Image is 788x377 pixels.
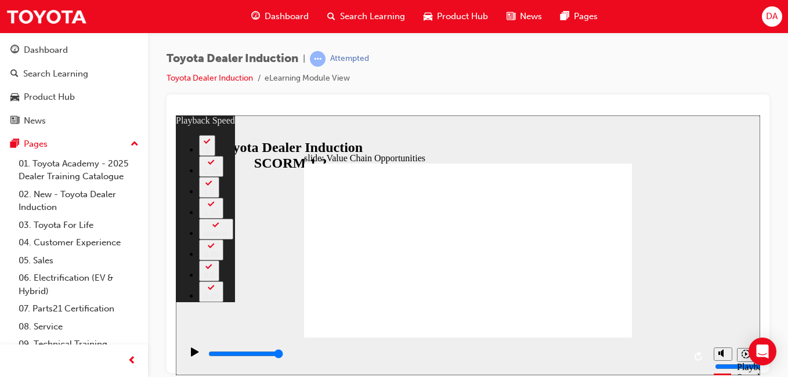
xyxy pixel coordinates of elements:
[532,222,579,260] div: misc controls
[749,338,776,365] div: Open Intercom Messenger
[515,233,532,250] button: Replay (Ctrl+Alt+R)
[507,9,515,24] span: news-icon
[265,10,309,23] span: Dashboard
[14,155,143,186] a: 01. Toyota Academy - 2025 Dealer Training Catalogue
[14,186,143,216] a: 02. New - Toyota Dealer Induction
[23,67,88,81] div: Search Learning
[242,5,318,28] a: guage-iconDashboard
[10,139,19,150] span: pages-icon
[520,10,542,23] span: News
[437,10,488,23] span: Product Hub
[5,63,143,85] a: Search Learning
[414,5,497,28] a: car-iconProduct Hub
[14,269,143,300] a: 06. Electrification (EV & Hybrid)
[5,86,143,108] a: Product Hub
[318,5,414,28] a: search-iconSearch Learning
[561,9,569,24] span: pages-icon
[551,5,607,28] a: pages-iconPages
[5,133,143,155] button: Pages
[167,73,253,83] a: Toyota Dealer Induction
[14,300,143,318] a: 07. Parts21 Certification
[424,9,432,24] span: car-icon
[167,52,298,66] span: Toyota Dealer Induction
[10,92,19,103] span: car-icon
[538,232,556,245] button: Mute (Ctrl+Alt+M)
[251,9,260,24] span: guage-icon
[10,45,19,56] span: guage-icon
[265,72,350,85] li: eLearning Module View
[5,110,143,132] a: News
[766,10,778,23] span: DA
[24,43,68,57] div: Dashboard
[310,51,326,67] span: learningRecordVerb_ATTEMPT-icon
[5,39,143,61] a: Dashboard
[28,30,35,39] div: 2
[23,20,39,41] button: 2
[24,90,75,104] div: Product Hub
[574,10,598,23] span: Pages
[6,231,26,251] button: Play (Ctrl+Alt+P)
[10,69,19,79] span: search-icon
[14,335,143,353] a: 09. Technical Training
[14,234,143,252] a: 04. Customer Experience
[6,3,87,30] img: Trak
[561,246,579,267] div: Playback Speed
[24,137,48,151] div: Pages
[561,233,579,246] button: Playback speed
[24,114,46,128] div: News
[497,5,551,28] a: news-iconNews
[5,37,143,133] button: DashboardSearch LearningProduct HubNews
[10,116,19,126] span: news-icon
[340,10,405,23] span: Search Learning
[6,222,532,260] div: playback controls
[128,354,136,368] span: prev-icon
[327,9,335,24] span: search-icon
[14,318,143,336] a: 08. Service
[762,6,782,27] button: DA
[14,252,143,270] a: 05. Sales
[303,52,305,66] span: |
[131,137,139,152] span: up-icon
[539,246,614,256] input: volume
[14,216,143,234] a: 03. Toyota For Life
[330,53,369,64] div: Attempted
[32,234,107,243] input: slide progress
